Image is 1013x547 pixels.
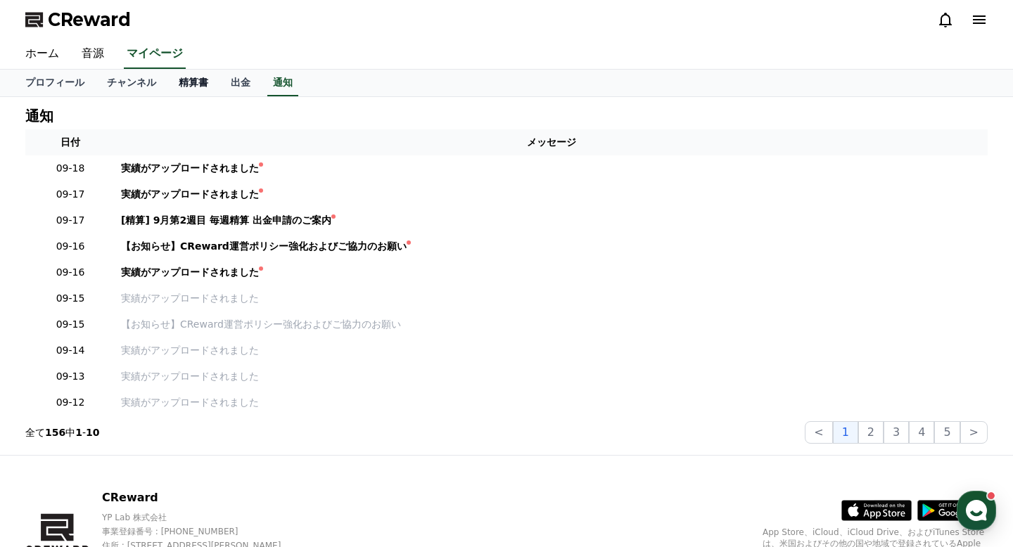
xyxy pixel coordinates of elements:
[121,317,982,332] a: 【お知らせ】CReward運営ポリシー強化およびご協力のお願い
[14,70,96,96] a: プロフィール
[167,70,219,96] a: 精算書
[96,70,167,96] a: チャンネル
[267,70,298,96] a: 通知
[102,512,305,523] p: YP Lab 株式会社
[124,39,186,69] a: マイページ
[833,421,858,444] button: 1
[117,452,158,463] span: Messages
[884,421,909,444] button: 3
[121,265,982,280] a: 実績がアップロードされました
[115,129,988,155] th: メッセージ
[121,187,259,202] div: 実績がアップロードされました
[31,395,110,410] p: 09-12
[93,430,181,465] a: Messages
[4,430,93,465] a: Home
[121,213,982,228] a: [精算] 9月第2週目 毎週精算 出金申請のご案内
[102,526,305,537] p: 事業登録番号 : [PHONE_NUMBER]
[25,8,131,31] a: CReward
[121,239,407,254] div: 【お知らせ】CReward運営ポリシー強化およびご協力のお願い
[70,39,115,69] a: 音源
[208,451,243,463] span: Settings
[805,421,832,444] button: <
[858,421,884,444] button: 2
[31,369,110,384] p: 09-13
[31,161,110,176] p: 09-18
[909,421,934,444] button: 4
[45,427,65,438] strong: 156
[48,8,131,31] span: CReward
[31,343,110,358] p: 09-14
[25,129,115,155] th: 日付
[121,265,259,280] div: 実績がアップロードされました
[31,187,110,202] p: 09-17
[31,265,110,280] p: 09-16
[121,161,259,176] div: 実績がアップロードされました
[121,395,982,410] a: 実績がアップロードされました
[36,451,60,463] span: Home
[121,239,982,254] a: 【お知らせ】CReward運営ポリシー強化およびご協力のお願い
[181,430,270,465] a: Settings
[31,291,110,306] p: 09-15
[121,161,982,176] a: 実績がアップロードされました
[121,187,982,202] a: 実績がアップロードされました
[31,239,110,254] p: 09-16
[25,108,53,124] h4: 通知
[31,213,110,228] p: 09-17
[121,369,982,384] a: 実績がアップロードされました
[121,291,982,306] a: 実績がアップロードされました
[25,425,100,439] p: 全て 中 -
[75,427,82,438] strong: 1
[31,317,110,332] p: 09-15
[121,213,331,228] div: [精算] 9月第2週目 毎週精算 出金申請のご案内
[121,343,982,358] a: 実績がアップロードされました
[960,421,988,444] button: >
[219,70,262,96] a: 出金
[934,421,960,444] button: 5
[14,39,70,69] a: ホーム
[86,427,99,438] strong: 10
[102,489,305,506] p: CReward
